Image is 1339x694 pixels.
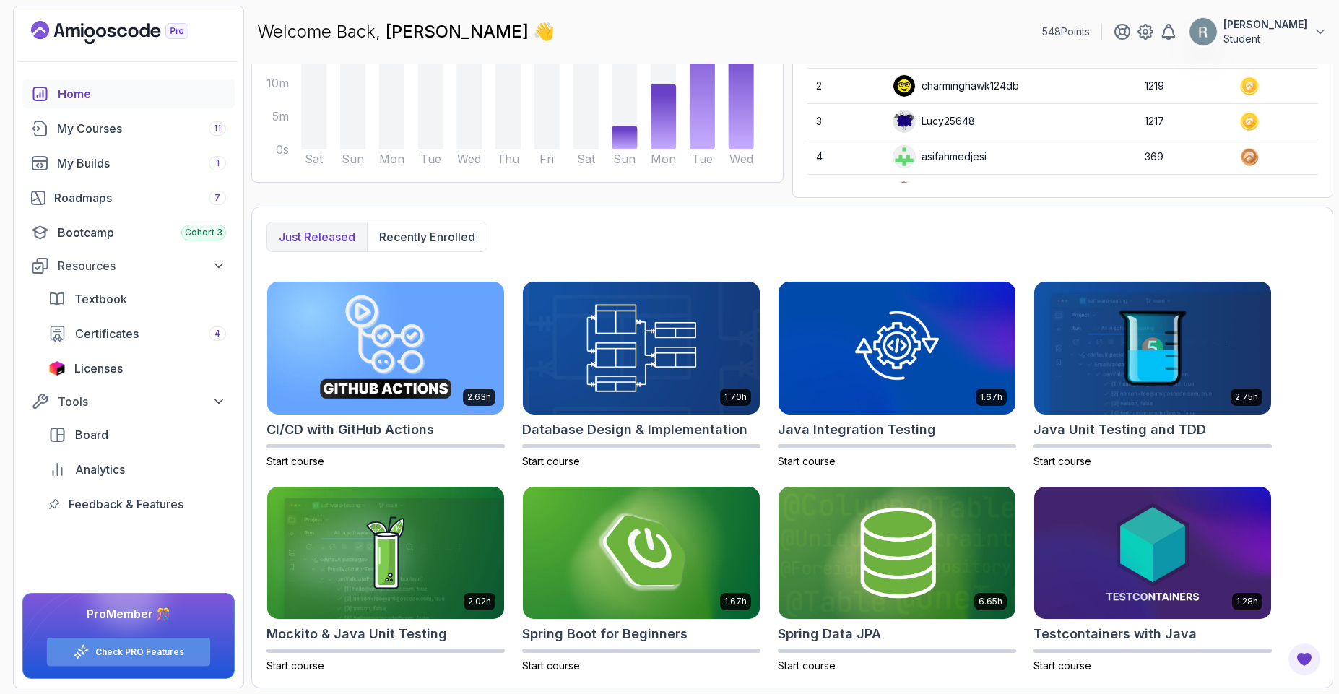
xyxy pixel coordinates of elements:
span: Board [75,426,108,443]
button: Just released [267,222,367,251]
img: Spring Data JPA card [779,487,1015,620]
img: Spring Boot for Beginners card [523,487,760,620]
a: Java Unit Testing and TDD card2.75hJava Unit Testing and TDDStart course [1033,281,1272,469]
tspan: 5m [272,109,289,123]
a: Landing page [31,21,222,44]
span: Analytics [75,461,125,478]
tspan: Sun [342,152,364,166]
img: Java Unit Testing and TDD card [1034,282,1271,415]
span: 👋 [533,20,555,43]
img: Mockito & Java Unit Testing card [267,487,504,620]
div: Resources [58,257,226,274]
tspan: Fri [539,152,554,166]
span: Start course [778,659,836,672]
button: Check PRO Features [46,637,211,667]
span: Licenses [74,360,123,377]
h2: Spring Boot for Beginners [522,624,688,644]
img: Java Integration Testing card [779,282,1015,415]
a: Spring Data JPA card6.65hSpring Data JPAStart course [778,486,1016,674]
p: 1.67h [724,596,747,607]
a: textbook [40,285,235,313]
h2: Spring Data JPA [778,624,881,644]
td: 1217 [1136,104,1231,139]
div: Tools [58,393,226,410]
div: Sabrina0704 [893,181,984,204]
tspan: Sat [305,152,324,166]
td: 362 [1136,175,1231,210]
h2: Mockito & Java Unit Testing [266,624,447,644]
tspan: Tue [692,152,713,166]
img: user profile image [1189,18,1217,45]
tspan: Mon [651,152,676,166]
div: Home [58,85,226,103]
p: 1.28h [1236,596,1258,607]
p: [PERSON_NAME] [1223,17,1307,32]
span: Start course [778,455,836,467]
p: 6.65h [979,596,1002,607]
p: 548 Points [1042,25,1090,39]
h2: Testcontainers with Java [1033,624,1197,644]
span: Feedback & Features [69,495,183,513]
button: Tools [22,389,235,415]
a: bootcamp [22,218,235,247]
a: feedback [40,490,235,519]
p: Just released [279,228,355,246]
td: 4 [807,139,884,175]
span: Start course [1033,455,1091,467]
button: Open Feedback Button [1287,642,1322,677]
a: home [22,79,235,108]
img: default monster avatar [893,181,915,203]
a: Database Design & Implementation card1.70hDatabase Design & ImplementationStart course [522,281,760,469]
span: Certificates [75,325,139,342]
img: CI/CD with GitHub Actions card [267,282,504,415]
h2: Java Integration Testing [778,420,936,440]
p: 2.75h [1235,391,1258,403]
a: courses [22,114,235,143]
button: Recently enrolled [367,222,487,251]
td: 3 [807,104,884,139]
img: jetbrains icon [48,361,66,376]
tspan: Sat [577,152,596,166]
span: Start course [266,455,324,467]
p: Welcome Back, [257,20,555,43]
a: Check PRO Features [95,646,184,658]
div: charminghawk124db [893,74,1019,97]
tspan: Sun [613,152,636,166]
img: Testcontainers with Java card [1034,487,1271,620]
div: My Courses [57,120,226,137]
span: [PERSON_NAME] [386,21,533,42]
p: Student [1223,32,1307,46]
a: Testcontainers with Java card1.28hTestcontainers with JavaStart course [1033,486,1272,674]
span: 11 [214,123,221,134]
td: 2 [807,69,884,104]
div: Bootcamp [58,224,226,241]
a: licenses [40,354,235,383]
tspan: Mon [379,152,404,166]
img: Database Design & Implementation card [523,282,760,415]
a: Java Integration Testing card1.67hJava Integration TestingStart course [778,281,1016,469]
h2: CI/CD with GitHub Actions [266,420,434,440]
p: 1.70h [724,391,747,403]
a: roadmaps [22,183,235,212]
div: Lucy25648 [893,110,975,133]
p: 2.02h [468,596,491,607]
tspan: 0s [276,142,289,157]
a: builds [22,149,235,178]
a: analytics [40,455,235,484]
div: My Builds [57,155,226,172]
p: 2.63h [467,391,491,403]
p: 1.67h [980,391,1002,403]
div: asifahmedjesi [893,145,987,168]
a: certificates [40,319,235,348]
a: Mockito & Java Unit Testing card2.02hMockito & Java Unit TestingStart course [266,486,505,674]
span: Cohort 3 [185,227,222,238]
span: Start course [522,455,580,467]
p: Recently enrolled [379,228,475,246]
tspan: Tue [420,152,441,166]
span: 1 [216,157,220,169]
tspan: Thu [497,152,519,166]
button: Resources [22,253,235,279]
tspan: Wed [729,152,753,166]
div: Roadmaps [54,189,226,207]
h2: Database Design & Implementation [522,420,747,440]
